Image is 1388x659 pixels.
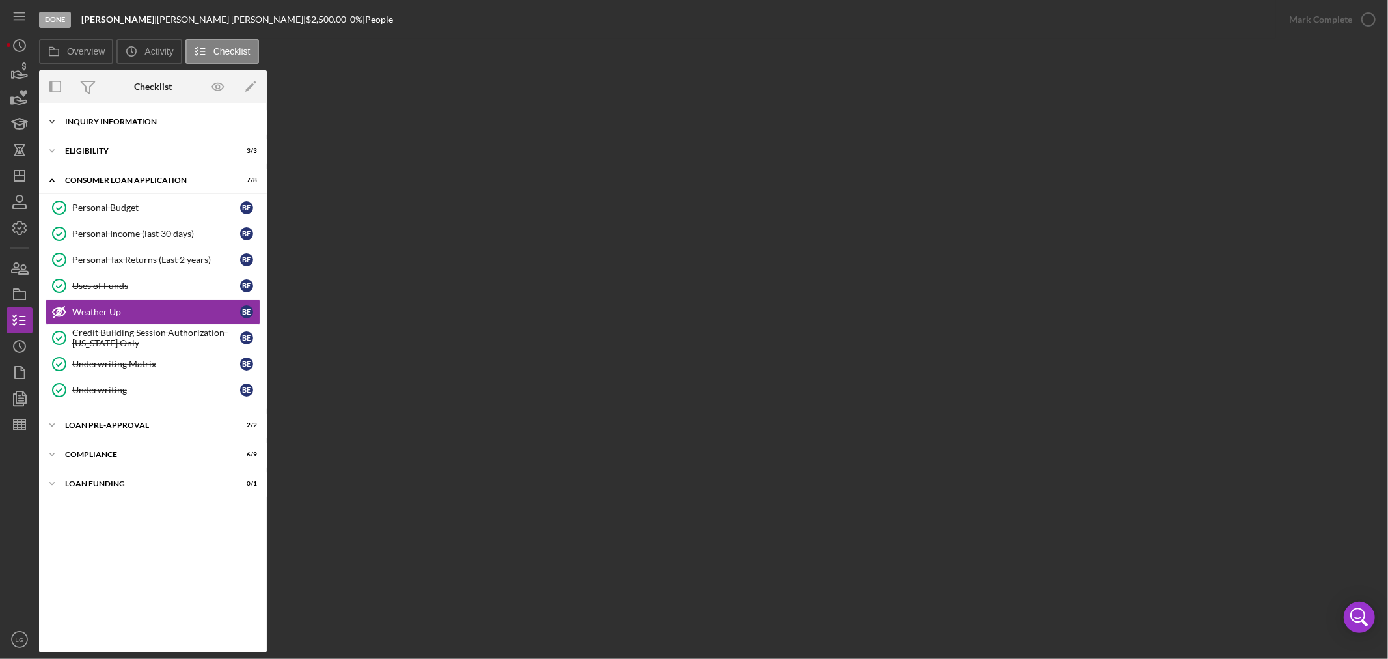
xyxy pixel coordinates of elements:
button: Overview [39,39,113,64]
div: B E [240,358,253,371]
div: Personal Income (last 30 days) [72,229,240,239]
a: Personal Tax Returns (Last 2 years)BE [46,247,260,273]
div: Underwriting [72,385,240,395]
div: | [81,14,157,25]
div: Mark Complete [1289,7,1352,33]
a: Credit Building Session Authorization- [US_STATE] OnlyBE [46,325,260,351]
div: Uses of Funds [72,281,240,291]
div: Consumer Loan Application [65,176,225,184]
div: Underwriting Matrix [72,359,240,369]
div: B E [240,227,253,240]
b: [PERSON_NAME] [81,14,154,25]
div: Open Intercom Messenger [1344,602,1375,633]
button: Activity [116,39,182,64]
div: B E [240,201,253,214]
div: Checklist [134,81,172,92]
label: Activity [144,46,173,57]
div: 7 / 8 [234,176,257,184]
div: B E [240,253,253,266]
div: Personal Tax Returns (Last 2 years) [72,255,240,265]
a: Personal Income (last 30 days)BE [46,221,260,247]
div: 0 / 1 [234,480,257,488]
a: Weather UpBE [46,299,260,325]
a: UnderwritingBE [46,377,260,403]
div: Personal Budget [72,203,240,213]
div: Compliance [65,451,225,458]
div: Done [39,12,71,28]
text: LG [16,636,24,643]
div: Weather Up [72,307,240,317]
div: B E [240,331,253,344]
div: Loan Funding [65,480,225,488]
div: B E [240,279,253,292]
div: Eligibility [65,147,225,155]
button: Checklist [185,39,259,64]
div: B E [240,305,253,318]
label: Overview [67,46,105,57]
a: Uses of FundsBE [46,273,260,299]
button: Mark Complete [1276,7,1381,33]
div: 3 / 3 [234,147,257,155]
div: Loan Pre-Approval [65,421,225,429]
button: LG [7,626,33,652]
div: Inquiry Information [65,118,251,126]
a: Personal BudgetBE [46,195,260,221]
div: 6 / 9 [234,451,257,458]
div: Credit Building Session Authorization- [US_STATE] Only [72,328,240,348]
div: 0 % [350,14,362,25]
div: B E [240,384,253,397]
div: $2,500.00 [306,14,350,25]
div: | People [362,14,393,25]
label: Checklist [213,46,251,57]
div: 2 / 2 [234,421,257,429]
div: [PERSON_NAME] [PERSON_NAME] | [157,14,306,25]
a: Underwriting MatrixBE [46,351,260,377]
